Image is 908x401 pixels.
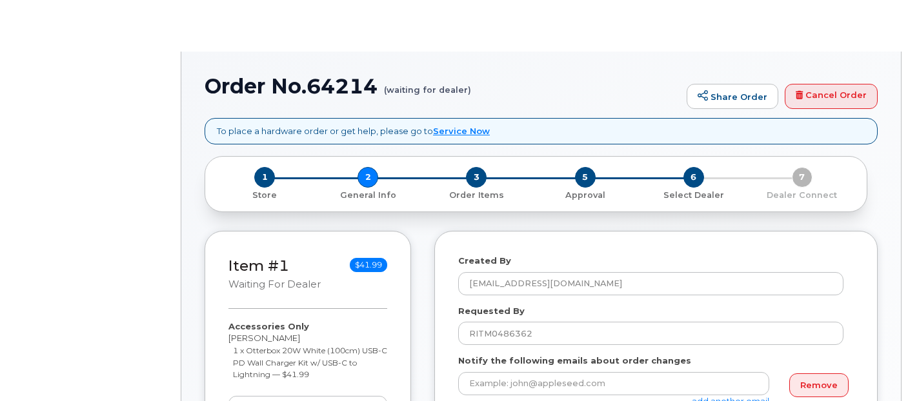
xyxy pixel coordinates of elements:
[384,75,471,95] small: (waiting for dealer)
[687,84,778,110] a: Share Order
[233,346,387,379] small: 1 x Otterbox 20W White (100cm) USB-C PD Wall Charger Kit w/ USB-C to Lightning — $41.99
[458,322,843,345] input: Example: John Smith
[228,257,289,275] a: Item #1
[536,190,634,201] p: Approval
[466,167,487,188] span: 3
[254,167,275,188] span: 1
[427,190,525,201] p: Order Items
[458,372,769,395] input: Example: john@appleseed.com
[217,125,490,137] p: To place a hardware order or get help, please go to
[228,321,309,331] strong: Accessories Only
[785,84,878,110] a: Cancel Order
[221,190,308,201] p: Store
[228,279,321,290] small: waiting for dealer
[422,188,530,201] a: 3 Order Items
[458,255,511,267] label: Created By
[575,167,596,188] span: 5
[433,126,490,136] a: Service Now
[350,258,387,272] span: $41.99
[645,190,743,201] p: Select Dealer
[216,188,314,201] a: 1 Store
[531,188,640,201] a: 5 Approval
[458,355,691,367] label: Notify the following emails about order changes
[789,373,849,397] a: Remove
[683,167,704,188] span: 6
[640,188,748,201] a: 6 Select Dealer
[458,305,525,317] label: Requested By
[205,75,680,97] h1: Order No.64214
